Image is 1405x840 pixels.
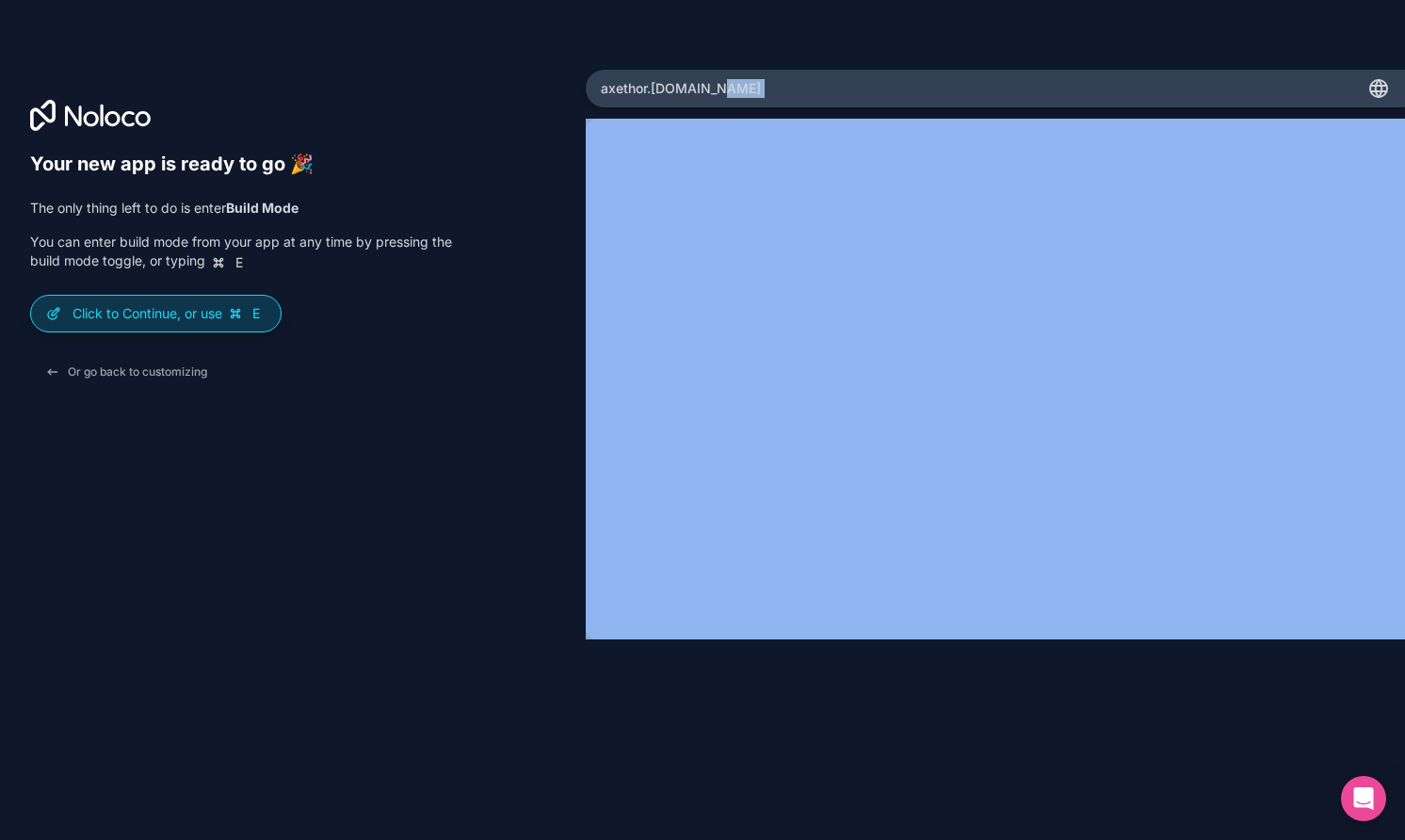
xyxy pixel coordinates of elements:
[232,255,247,270] span: E
[226,200,299,216] strong: Build Mode
[249,306,264,321] span: E
[30,233,452,271] p: You can enter build mode from your app at any time by pressing the build mode toggle, or typing
[30,153,452,176] h6: Your new app is ready to go 🎉
[601,79,761,98] span: axethor .[DOMAIN_NAME]
[30,199,452,218] p: The only thing left to do is enter
[73,304,266,323] p: Click to Continue, or use
[30,355,222,389] button: Or go back to customizing
[1341,776,1386,821] div: Open Intercom Messenger
[586,119,1405,639] iframe: App Preview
